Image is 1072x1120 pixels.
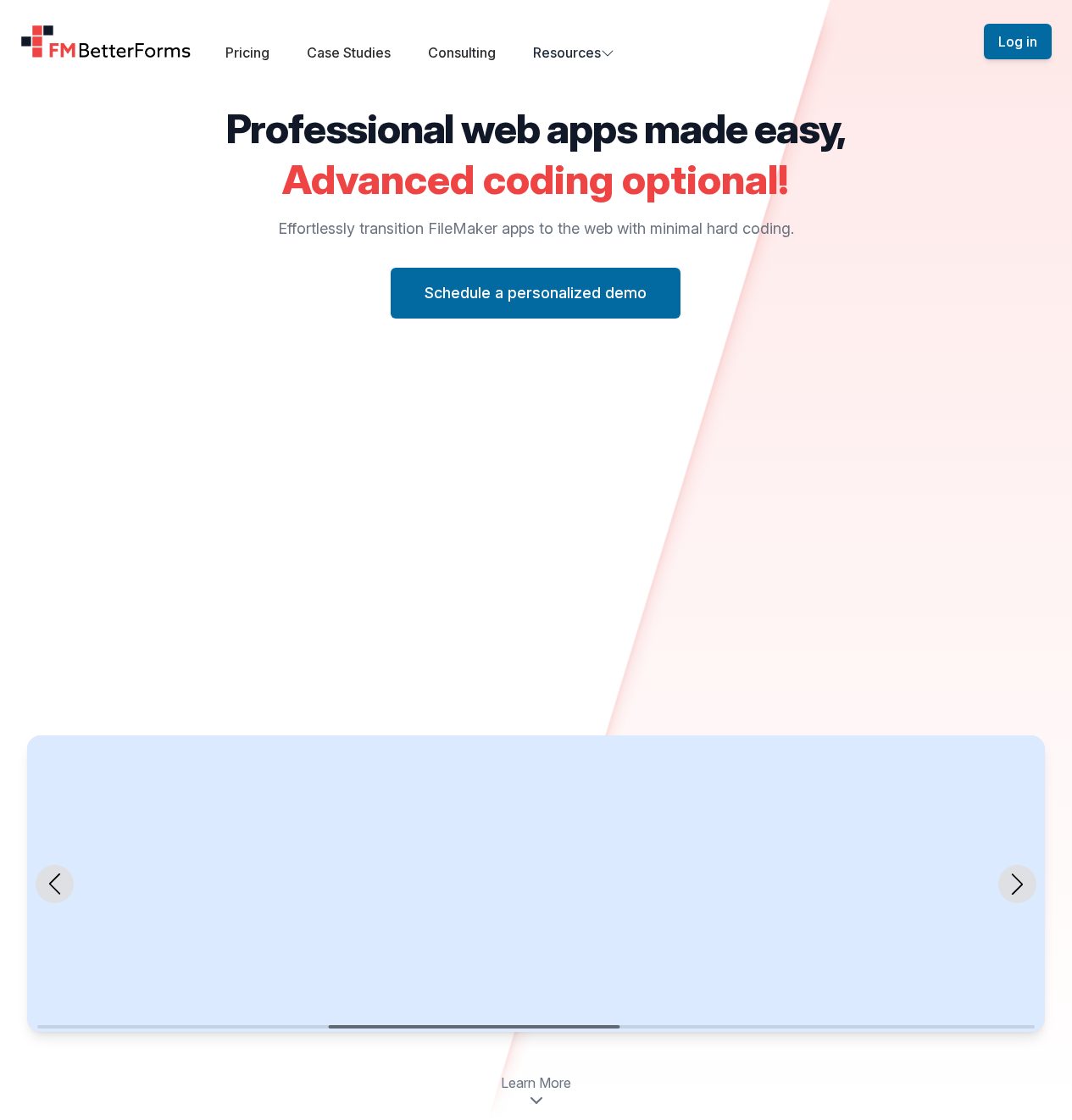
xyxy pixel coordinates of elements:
a: Pricing [225,44,269,61]
h2: Professional web apps made easy, [226,108,847,149]
a: Consulting [428,44,496,61]
a: Case Studies [307,44,391,61]
p: Effortlessly transition FileMaker apps to the web with minimal hard coding. [226,217,847,241]
button: Resources [533,42,614,63]
button: Log in [984,24,1052,59]
swiper-slide: 2 / 2 [27,735,621,1033]
span: Learn More [501,1073,571,1093]
button: Schedule a personalized demo [391,268,680,319]
h2: Advanced coding optional! [226,159,847,200]
a: Home [20,25,192,58]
